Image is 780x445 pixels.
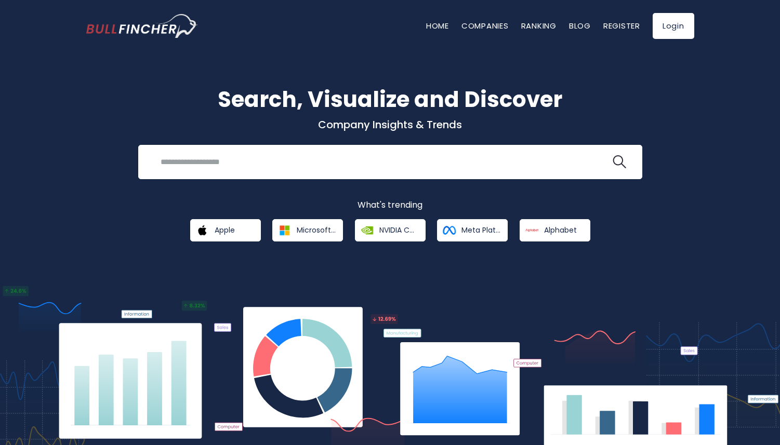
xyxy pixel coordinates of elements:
[544,225,577,235] span: Alphabet
[603,20,640,31] a: Register
[215,225,235,235] span: Apple
[569,20,591,31] a: Blog
[613,155,626,169] img: search icon
[86,14,198,38] a: Go to homepage
[461,20,509,31] a: Companies
[653,13,694,39] a: Login
[86,200,694,211] p: What's trending
[461,225,500,235] span: Meta Platforms
[521,20,557,31] a: Ranking
[272,219,343,241] a: Microsoft Corporation
[520,219,590,241] a: Alphabet
[297,225,336,235] span: Microsoft Corporation
[437,219,508,241] a: Meta Platforms
[86,118,694,131] p: Company Insights & Trends
[426,20,449,31] a: Home
[355,219,426,241] a: NVIDIA Corporation
[86,83,694,116] h1: Search, Visualize and Discover
[86,14,198,38] img: bullfincher logo
[379,225,418,235] span: NVIDIA Corporation
[190,219,261,241] a: Apple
